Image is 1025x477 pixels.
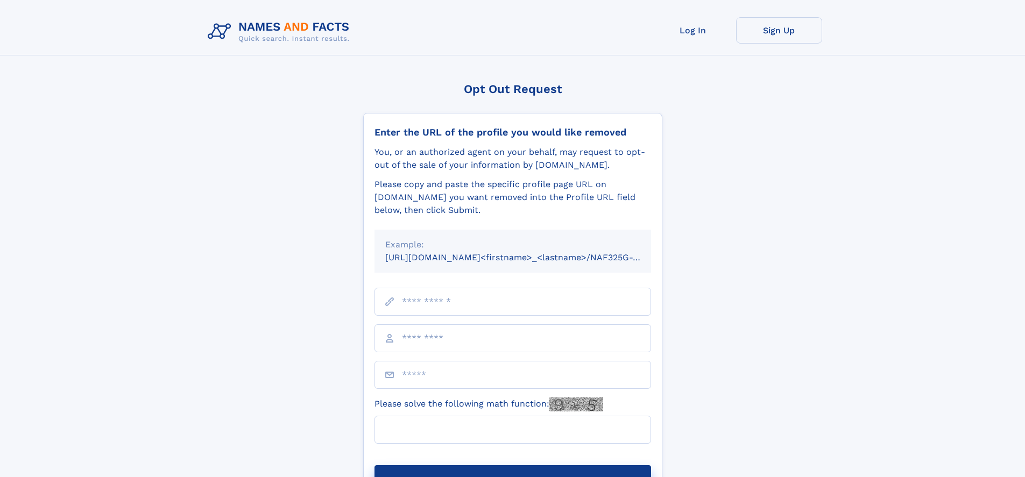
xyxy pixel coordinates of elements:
[385,252,671,262] small: [URL][DOMAIN_NAME]<firstname>_<lastname>/NAF325G-xxxxxxxx
[385,238,640,251] div: Example:
[374,146,651,172] div: You, or an authorized agent on your behalf, may request to opt-out of the sale of your informatio...
[374,126,651,138] div: Enter the URL of the profile you would like removed
[363,82,662,96] div: Opt Out Request
[374,397,603,411] label: Please solve the following math function:
[736,17,822,44] a: Sign Up
[650,17,736,44] a: Log In
[203,17,358,46] img: Logo Names and Facts
[374,178,651,217] div: Please copy and paste the specific profile page URL on [DOMAIN_NAME] you want removed into the Pr...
